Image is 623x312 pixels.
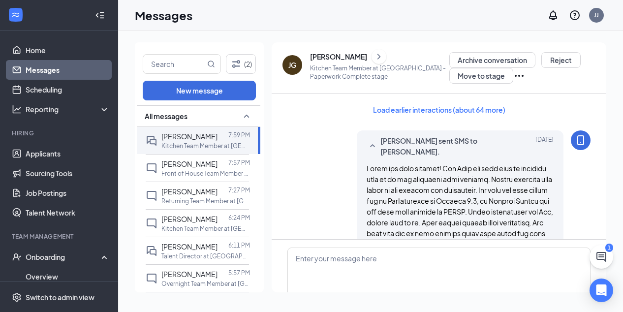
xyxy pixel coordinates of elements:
button: Archive conversation [449,52,535,68]
button: Move to stage [449,68,513,84]
p: 7:57 PM [228,158,250,167]
button: Load earlier interactions (about 64 more) [365,102,514,118]
p: 6:11 PM [228,241,250,250]
div: Hiring [12,129,108,137]
p: Returning Team Member at [GEOGRAPHIC_DATA] [161,197,250,205]
span: All messages [145,111,187,121]
svg: Notifications [547,9,559,21]
div: [PERSON_NAME] [310,52,367,62]
a: Home [26,40,110,60]
p: Talent Director at [GEOGRAPHIC_DATA] [161,252,250,260]
p: Overnight Team Member at [GEOGRAPHIC_DATA] [161,280,250,288]
svg: MagnifyingGlass [207,60,215,68]
svg: WorkstreamLogo [11,10,21,20]
input: Search [143,55,205,73]
button: ChevronRight [372,49,386,64]
a: Sourcing Tools [26,163,110,183]
div: JJ [594,11,599,19]
a: Scheduling [26,80,110,99]
span: [PERSON_NAME] [161,215,218,223]
svg: DoubleChat [146,135,157,147]
button: ChatActive [590,245,613,269]
svg: MobileSms [575,134,587,146]
span: [PERSON_NAME] [161,242,218,251]
p: 7:27 PM [228,186,250,194]
div: Open Intercom Messenger [590,279,613,302]
span: [PERSON_NAME] sent SMS to [PERSON_NAME]. [380,135,509,157]
svg: Ellipses [513,70,525,82]
span: [PERSON_NAME] [161,187,218,196]
p: Kitchen Team Member at [GEOGRAPHIC_DATA] [161,142,250,150]
a: Job Postings [26,183,110,203]
p: 5:57 PM [228,269,250,277]
div: Reporting [26,104,110,114]
svg: DoubleChat [146,245,157,257]
svg: ChatInactive [146,190,157,202]
a: Applicants [26,144,110,163]
svg: Analysis [12,104,22,114]
div: Onboarding [26,252,101,262]
a: Talent Network [26,203,110,222]
span: [DATE] [535,135,554,157]
svg: UserCheck [12,252,22,262]
span: [PERSON_NAME] [161,270,218,279]
svg: ChevronRight [374,51,384,62]
a: Messages [26,60,110,80]
p: 7:59 PM [228,131,250,139]
div: JG [288,60,296,70]
svg: ChatInactive [146,162,157,174]
svg: Filter [230,58,242,70]
svg: ChatInactive [146,218,157,229]
button: Filter (2) [226,54,256,74]
p: Kitchen Team Member at [GEOGRAPHIC_DATA] - Paperwork Complete stage [310,64,449,81]
svg: Settings [12,292,22,302]
svg: Collapse [95,10,105,20]
span: [PERSON_NAME] [161,159,218,168]
svg: SmallChevronUp [241,110,252,122]
p: Front of House Team Member at [GEOGRAPHIC_DATA] [161,169,250,178]
h1: Messages [135,7,192,24]
svg: QuestionInfo [569,9,581,21]
div: 1 [605,244,613,252]
div: Switch to admin view [26,292,94,302]
button: New message [143,81,256,100]
svg: ChatActive [595,251,607,263]
p: Kitchen Team Member at [GEOGRAPHIC_DATA] [161,224,250,233]
div: Team Management [12,232,108,241]
svg: ChatInactive [146,273,157,284]
a: Overview [26,267,110,286]
button: Reject [541,52,581,68]
span: [PERSON_NAME] [161,132,218,141]
svg: SmallChevronUp [367,140,378,152]
p: 6:24 PM [228,214,250,222]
